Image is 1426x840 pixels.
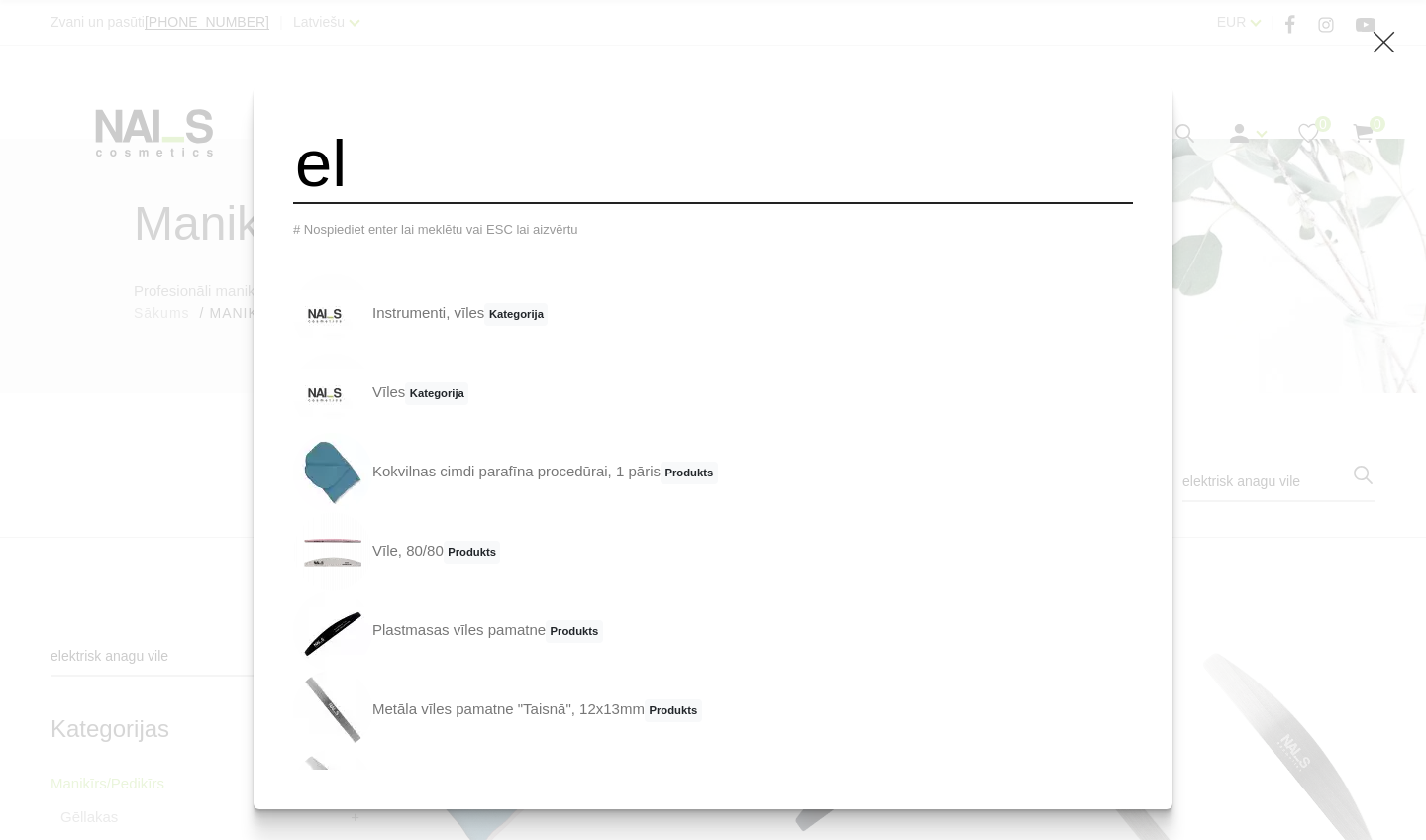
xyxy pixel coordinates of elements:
[293,433,718,512] a: Kokvilnas cimdi parafīna procedūrai, 1 pārisProdukts
[293,750,745,829] a: Metāla vīles pamatne "Pusmēness", 27x178mmProdukts
[293,274,548,354] a: Instrumenti, vīlesKategorija
[293,591,603,671] a: Plastmasas vīles pamatneProdukts
[661,462,718,485] span: Produkts
[546,620,603,644] span: Produkts
[484,303,548,327] span: Kategorija
[645,699,702,723] span: Produkts
[293,671,702,750] a: Metāla vīles pamatne "Taisnā", 12x13mmProdukts
[293,222,578,237] span: # Nospiediet enter lai meklētu vai ESC lai aizvērtu
[293,512,500,591] a: Vīle, 80/80Produkts
[405,382,468,406] span: Kategorija
[444,541,501,565] span: Produkts
[293,124,1133,204] input: Meklēt produktus ...
[293,354,468,433] a: VīlesKategorija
